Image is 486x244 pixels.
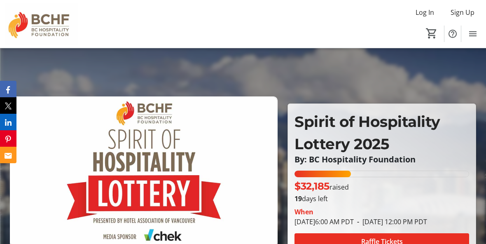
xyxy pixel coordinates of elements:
[294,113,440,153] span: Spirit of Hospitality Lottery 2025
[409,6,441,19] button: Log In
[294,217,354,226] span: [DATE] 6:00 AM PDT
[294,180,329,192] span: $32,185
[294,194,302,203] span: 19
[451,7,474,17] span: Sign Up
[416,7,434,17] span: Log In
[424,26,439,41] button: Cart
[5,3,78,45] img: BC Hospitality Foundation's Logo
[294,171,469,177] div: 32.185% of fundraising goal reached
[294,207,313,217] div: When
[465,26,481,42] button: Menu
[294,179,349,194] p: raised
[294,194,469,204] p: days left
[444,26,461,42] button: Help
[294,155,469,164] p: By: BC Hospitality Foundation
[354,217,362,226] span: -
[444,6,481,19] button: Sign Up
[354,217,427,226] span: [DATE] 12:00 PM PDT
